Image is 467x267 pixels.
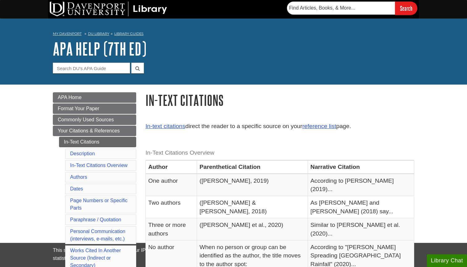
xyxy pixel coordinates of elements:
[308,174,414,196] td: According to [PERSON_NAME] (2019)...
[50,2,167,16] img: DU Library
[197,218,308,240] td: ([PERSON_NAME] et al., 2020)
[59,137,136,147] a: In-Text Citations
[145,92,414,108] h1: In-Text Citations
[146,218,197,240] td: Three or more authors
[146,196,197,218] td: Two authors
[146,160,197,174] th: Author
[197,196,308,218] td: ([PERSON_NAME] & [PERSON_NAME], 2018)
[53,126,136,136] a: Your Citations & References
[302,123,336,129] a: reference list
[114,31,144,36] a: Library Guides
[88,31,109,36] a: DU Library
[53,39,146,58] a: APA Help (7th Ed)
[145,146,414,160] caption: In-Text Citations Overview
[308,196,414,218] td: As [PERSON_NAME] and [PERSON_NAME] (2018) say...
[70,174,87,180] a: Authors
[395,2,417,15] input: Search
[58,95,82,100] span: APA Home
[70,229,125,241] a: Personal Communication(interviews, e-mails, etc.)
[53,115,136,125] a: Commonly Used Sources
[197,174,308,196] td: ([PERSON_NAME], 2019)
[58,128,120,133] span: Your Citations & References
[58,117,114,122] span: Commonly Used Sources
[70,186,83,191] a: Dates
[287,2,417,15] form: Searches DU Library's articles, books, and more
[70,217,121,222] a: Paraphrase / Quotation
[146,174,197,196] td: One author
[70,163,128,168] a: In-Text Citations Overview
[197,160,308,174] th: Parenthetical Citation
[287,2,395,15] input: Find Articles, Books, & More...
[308,160,414,174] th: Narrative Citation
[70,198,128,211] a: Page Numbers or Specific Parts
[308,218,414,240] td: Similar to [PERSON_NAME] et al. (2020)...
[53,31,82,36] a: My Davenport
[70,151,95,156] a: Description
[53,103,136,114] a: Format Your Paper
[145,123,185,129] a: In-text citations
[427,254,467,267] button: Library Chat
[58,106,99,111] span: Format Your Paper
[53,92,136,103] a: APA Home
[145,122,414,131] p: direct the reader to a specific source on your page.
[53,30,414,40] nav: breadcrumb
[53,63,130,73] input: Search DU's APA Guide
